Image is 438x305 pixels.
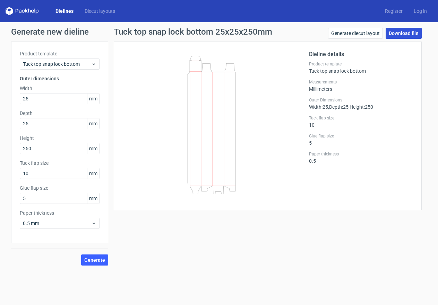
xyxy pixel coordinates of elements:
label: Outer Dimensions [309,97,413,103]
label: Paper thickness [309,151,413,157]
span: Tuck top snap lock bottom [23,61,91,68]
h2: Dieline details [309,50,413,59]
span: mm [87,168,99,179]
span: mm [87,93,99,104]
h1: Tuck top snap lock bottom 25x25x250mm [114,28,272,36]
a: Diecut layouts [79,8,121,15]
h1: Generate new dieline [11,28,427,36]
div: 5 [309,133,413,146]
a: Download file [386,28,422,39]
h3: Outer dimensions [20,75,100,82]
label: Depth [20,110,100,117]
a: Dielines [50,8,79,15]
div: 0.5 [309,151,413,164]
span: , Height : 250 [349,104,373,110]
label: Tuck flap size [20,160,100,167]
a: Log in [408,8,432,15]
div: 10 [309,115,413,128]
span: 0.5 mm [23,220,91,227]
a: Generate diecut layout [328,28,383,39]
label: Tuck flap size [309,115,413,121]
span: Width : 25 [309,104,328,110]
span: , Depth : 25 [328,104,349,110]
label: Measurements [309,79,413,85]
span: mm [87,193,99,204]
label: Paper thickness [20,209,100,216]
div: Tuck top snap lock bottom [309,61,413,74]
span: mm [87,118,99,129]
span: Generate [84,258,105,262]
div: Millimeters [309,79,413,92]
a: Register [379,8,408,15]
label: Product template [309,61,413,67]
button: Generate [81,254,108,266]
label: Height [20,135,100,142]
label: Glue flap size [20,185,100,191]
label: Product template [20,50,100,57]
label: Width [20,85,100,92]
span: mm [87,143,99,154]
label: Glue flap size [309,133,413,139]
